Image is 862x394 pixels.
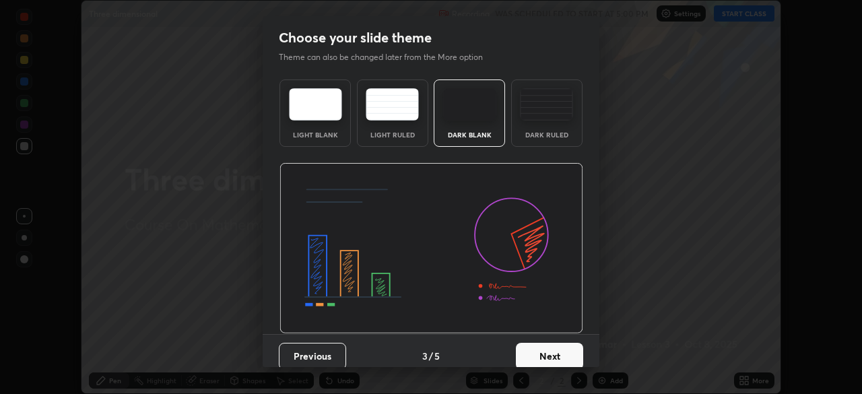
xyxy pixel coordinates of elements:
p: Theme can also be changed later from the More option [279,51,497,63]
img: lightRuledTheme.5fabf969.svg [366,88,419,121]
div: Dark Blank [442,131,496,138]
div: Dark Ruled [520,131,574,138]
div: Light Ruled [366,131,420,138]
img: darkThemeBanner.d06ce4a2.svg [279,163,583,334]
h4: / [429,349,433,363]
h4: 3 [422,349,428,363]
button: Next [516,343,583,370]
h4: 5 [434,349,440,363]
button: Previous [279,343,346,370]
img: darkTheme.f0cc69e5.svg [443,88,496,121]
div: Light Blank [288,131,342,138]
img: darkRuledTheme.de295e13.svg [520,88,573,121]
h2: Choose your slide theme [279,29,432,46]
img: lightTheme.e5ed3b09.svg [289,88,342,121]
